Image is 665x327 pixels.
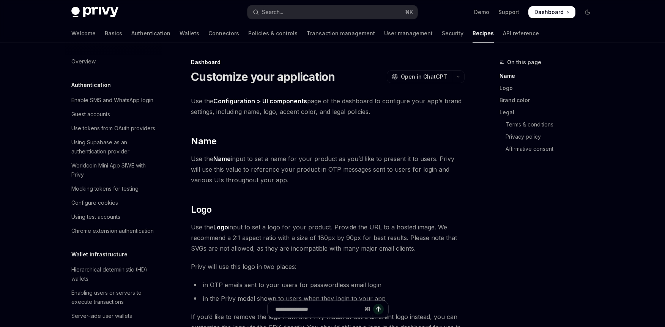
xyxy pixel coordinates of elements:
[65,182,162,196] a: Mocking tokens for testing
[213,223,228,231] strong: Logo
[71,138,158,156] div: Using Supabase as an authentication provider
[208,24,239,43] a: Connectors
[307,24,375,43] a: Transaction management
[71,198,118,207] div: Configure cookies
[71,81,111,90] h5: Authentication
[65,159,162,182] a: Worldcoin Mini App SIWE with Privy
[71,265,158,283] div: Hierarchical deterministic (HD) wallets
[65,309,162,323] a: Server-side user wallets
[581,6,594,18] button: Toggle dark mode
[473,24,494,43] a: Recipes
[373,304,384,314] button: Send message
[71,311,132,321] div: Server-side user wallets
[191,135,217,147] span: Name
[387,70,452,83] button: Open in ChatGPT
[65,286,162,309] a: Enabling users or servers to execute transactions
[105,24,122,43] a: Basics
[213,155,231,163] strong: Name
[65,210,162,224] a: Using test accounts
[507,58,541,67] span: On this page
[275,301,361,318] input: Ask a question...
[474,8,489,16] a: Demo
[71,226,154,235] div: Chrome extension authentication
[71,24,96,43] a: Welcome
[191,261,465,272] span: Privy will use this logo in two places:
[71,288,158,306] div: Enabling users or servers to execute transactions
[65,224,162,238] a: Chrome extension authentication
[500,131,600,143] a: Privacy policy
[503,24,539,43] a: API reference
[500,118,600,131] a: Terms & conditions
[262,8,283,17] div: Search...
[65,107,162,121] a: Guest accounts
[131,24,170,43] a: Authentication
[500,106,600,118] a: Legal
[534,8,564,16] span: Dashboard
[500,82,600,94] a: Logo
[191,293,465,304] li: in the Privy modal shown to users when they login to your app
[401,73,447,81] span: Open in ChatGPT
[71,212,120,221] div: Using test accounts
[248,24,298,43] a: Policies & controls
[65,93,162,107] a: Enable SMS and WhatsApp login
[191,280,465,290] li: in OTP emails sent to your users for passwordless email login
[71,250,128,259] h5: Wallet infrastructure
[71,124,155,133] div: Use tokens from OAuth providers
[65,122,162,135] a: Use tokens from OAuth providers
[71,184,139,193] div: Mocking tokens for testing
[71,96,153,105] div: Enable SMS and WhatsApp login
[65,263,162,286] a: Hierarchical deterministic (HD) wallets
[71,110,110,119] div: Guest accounts
[384,24,433,43] a: User management
[213,97,307,105] strong: Configuration > UI components
[180,24,199,43] a: Wallets
[500,94,600,106] a: Brand color
[191,222,465,254] span: Use the input to set a logo for your product. Provide the URL to a hosted image. We recommend a 2...
[498,8,519,16] a: Support
[65,55,162,68] a: Overview
[405,9,413,15] span: ⌘ K
[71,161,158,179] div: Worldcoin Mini App SIWE with Privy
[191,58,465,66] div: Dashboard
[191,96,465,117] span: Use the page of the dashboard to configure your app’s brand settings, including name, logo, accen...
[191,204,212,216] span: Logo
[191,153,465,185] span: Use the input to set a name for your product as you’d like to present it to users. Privy will use...
[500,70,600,82] a: Name
[442,24,463,43] a: Security
[247,5,418,19] button: Open search
[528,6,575,18] a: Dashboard
[65,136,162,158] a: Using Supabase as an authentication provider
[71,7,118,17] img: dark logo
[191,70,335,84] h1: Customize your application
[500,143,600,155] a: Affirmative consent
[71,57,96,66] div: Overview
[65,196,162,210] a: Configure cookies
